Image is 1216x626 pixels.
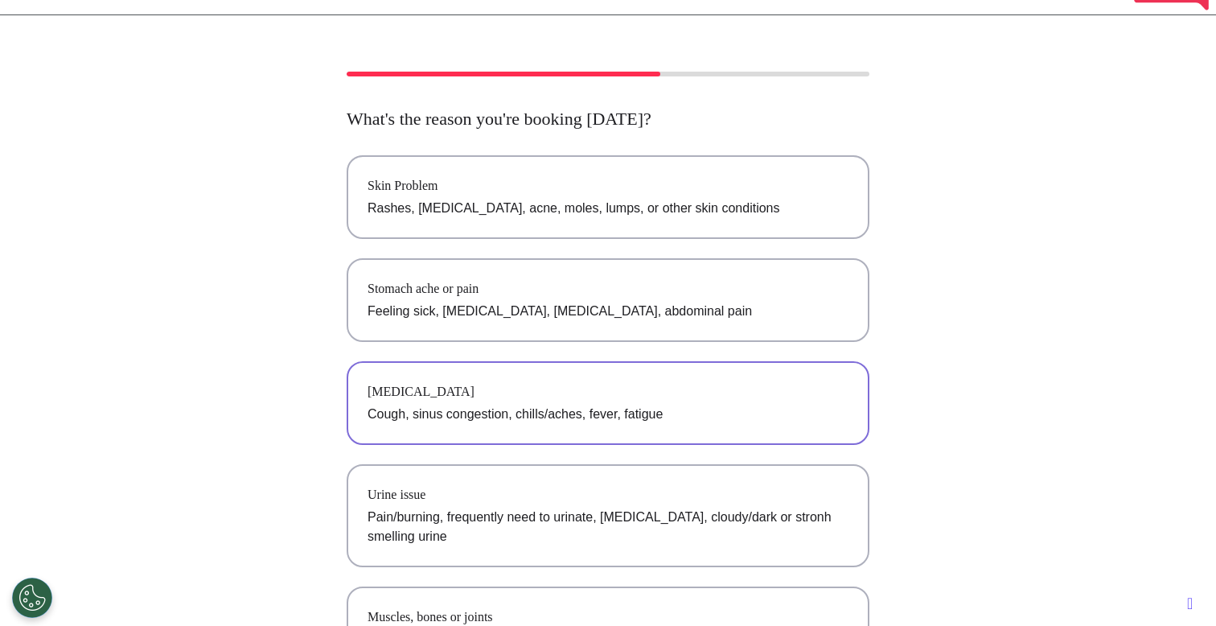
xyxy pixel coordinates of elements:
[368,485,848,505] div: Urine issue
[368,199,848,218] p: Rashes, [MEDICAL_DATA], acne, moles, lumps, or other skin conditions
[347,361,869,445] button: [MEDICAL_DATA]Cough, sinus congestion, chills/aches, fever, fatigue
[368,405,848,424] p: Cough, sinus congestion, chills/aches, fever, fatigue
[368,382,848,402] div: [MEDICAL_DATA]
[347,258,869,342] button: Stomach ache or painFeeling sick, [MEDICAL_DATA], [MEDICAL_DATA], abdominal pain
[347,155,869,239] button: Skin ProblemRashes, [MEDICAL_DATA], acne, moles, lumps, or other skin conditions
[12,578,52,618] button: Open Preferences
[368,302,848,321] p: Feeling sick, [MEDICAL_DATA], [MEDICAL_DATA], abdominal pain
[347,109,869,130] h2: What's the reason you're booking [DATE]?
[368,508,848,546] p: Pain/burning, frequently need to urinate, [MEDICAL_DATA], cloudy/dark or stronh smelling urine
[347,464,869,567] button: Urine issuePain/burning, frequently need to urinate, [MEDICAL_DATA], cloudy/dark or stronh smelli...
[368,176,848,196] div: Skin Problem
[368,279,848,299] div: Stomach ache or pain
